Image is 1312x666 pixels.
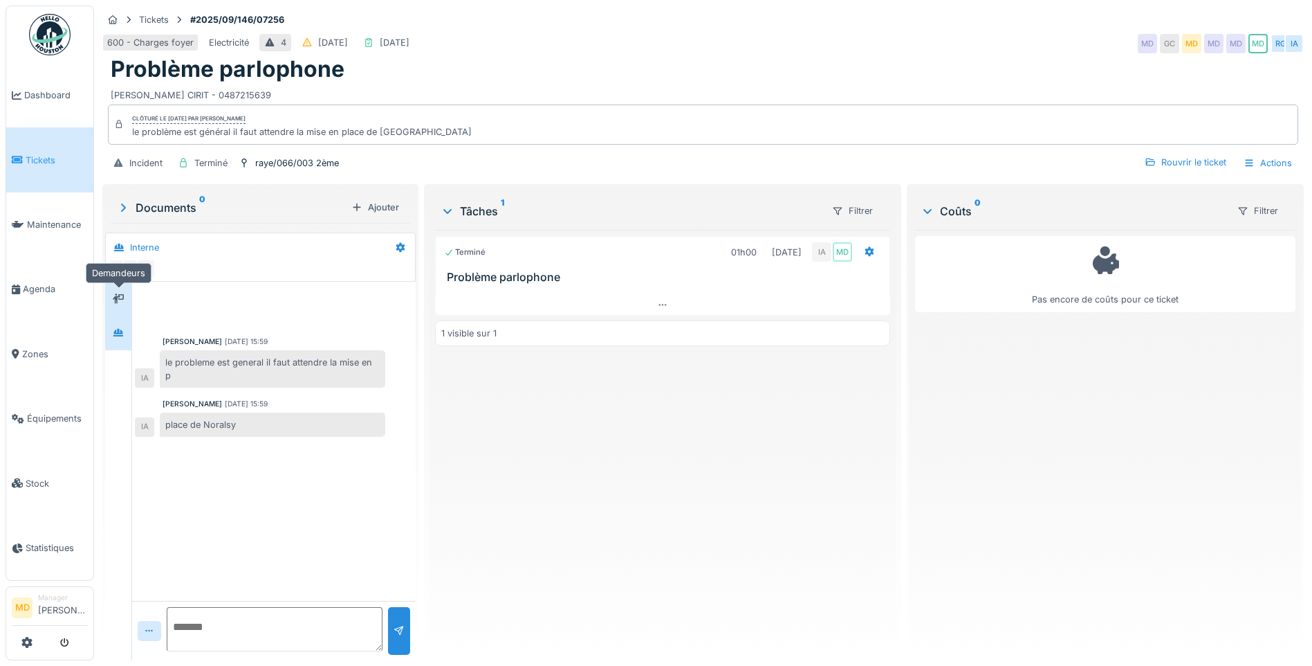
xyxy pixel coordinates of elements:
img: Badge_color-CXgf-gQk.svg [29,14,71,55]
div: 4 [281,36,286,49]
div: raye/066/003 2ème [255,156,339,170]
div: MD [1248,34,1268,53]
div: Terminé [194,156,228,170]
a: Équipements [6,386,93,451]
span: Agenda [23,282,88,296]
span: Tickets [26,154,88,167]
div: Tickets [139,13,169,26]
span: Équipements [27,412,88,425]
li: [PERSON_NAME] [38,593,88,622]
div: Documents [116,199,346,216]
span: Zones [22,348,88,361]
div: [PERSON_NAME] CIRIT - 0487215639 [111,83,1295,102]
div: Interne [130,241,159,254]
div: MD [109,259,128,278]
sup: 0 [199,199,205,216]
h1: Problème parlophone [111,56,344,82]
div: [PERSON_NAME] [163,399,222,409]
div: IA [812,242,831,262]
a: Statistiques [6,516,93,580]
span: Stock [26,477,88,490]
div: [DATE] [772,246,802,259]
div: Electricité [209,36,249,49]
div: Tâches [441,203,820,219]
span: Dashboard [24,89,88,102]
a: MD Manager[PERSON_NAME] [12,593,88,626]
div: [DATE] 15:59 [225,336,268,347]
a: Maintenance [6,192,93,257]
div: MD [1182,34,1201,53]
a: Agenda [6,257,93,321]
div: 600 - Charges foyer [107,36,194,49]
div: Filtrer [1231,201,1284,221]
div: [DATE] [318,36,348,49]
div: IA [135,417,154,437]
div: place de Noralsy [160,413,385,437]
div: Incident [129,156,163,170]
div: Terminé [444,246,486,258]
div: Manager [38,593,88,603]
span: Statistiques [26,541,88,555]
li: MD [12,597,33,618]
div: Demandeurs [86,263,151,283]
a: Tickets [6,127,93,192]
div: 1 visible sur 1 [441,327,497,340]
a: Zones [6,322,93,386]
div: RG [122,259,142,278]
div: [DATE] 15:59 [225,399,268,409]
div: Pas encore de coûts pour ce ticket [924,242,1286,307]
div: Rouvrir le ticket [1139,153,1232,172]
div: MD [833,242,852,262]
sup: 1 [501,203,504,219]
a: Dashboard [6,63,93,127]
a: Stock [6,451,93,515]
div: Actions [1237,153,1298,173]
div: MD [1226,34,1246,53]
div: [DATE] [380,36,409,49]
div: le problème est général il faut attendre la mise en place de [GEOGRAPHIC_DATA] [132,125,472,138]
div: IA [1284,34,1304,53]
strong: #2025/09/146/07256 [185,13,290,26]
div: [PERSON_NAME] [163,336,222,347]
div: Ajouter [346,198,405,217]
div: GC [1160,34,1179,53]
div: Coûts [921,203,1226,219]
div: 01h00 [731,246,757,259]
div: MD [1138,34,1157,53]
div: MD [1204,34,1223,53]
div: Clôturé le [DATE] par [PERSON_NAME] [132,114,246,124]
h3: Problème parlophone [447,271,884,284]
div: IA [135,368,154,388]
div: le probleme est general il faut attendre la mise en p [160,350,385,388]
sup: 0 [974,203,981,219]
div: RG [1271,34,1290,53]
span: Maintenance [27,218,88,231]
div: Filtrer [826,201,879,221]
div: IA [136,259,156,278]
